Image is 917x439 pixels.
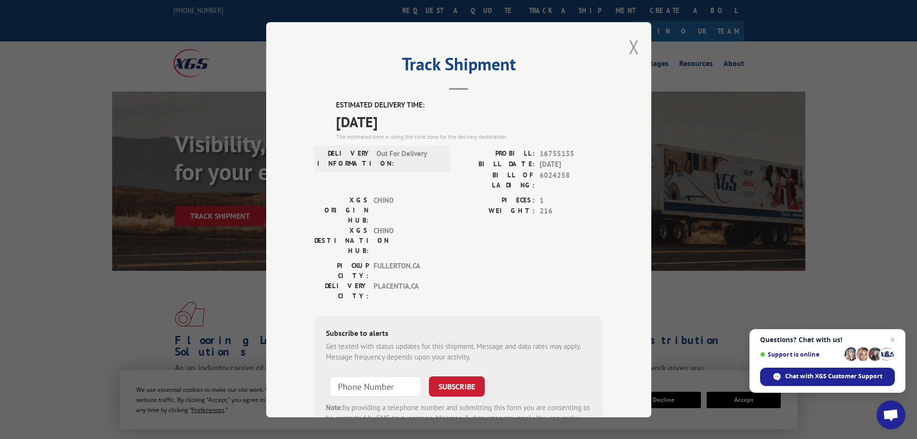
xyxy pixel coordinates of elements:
div: The estimated time is using the time zone for the delivery destination. [336,132,603,141]
span: 6024258 [540,170,603,190]
div: Get texted with status updates for this shipment. Message and data rates may apply. Message frequ... [326,341,592,362]
span: 1 [540,195,603,206]
label: XGS DESTINATION HUB: [314,225,369,255]
label: BILL OF LADING: [459,170,535,190]
span: Questions? Chat with us! [760,336,895,344]
label: PIECES: [459,195,535,206]
span: Close chat [887,334,898,346]
span: PLACENTIA , CA [374,280,439,301]
span: CHINO [374,225,439,255]
span: FULLERTON , CA [374,260,439,280]
span: [DATE] [540,159,603,170]
label: PICKUP CITY: [314,260,369,280]
label: DELIVERY CITY: [314,280,369,301]
span: CHINO [374,195,439,225]
div: Open chat [877,400,905,429]
div: Chat with XGS Customer Support [760,368,895,386]
span: 216 [540,206,603,217]
input: Phone Number [330,376,421,396]
span: [DATE] [336,110,603,132]
label: ESTIMATED DELIVERY TIME: [336,100,603,111]
span: 16755135 [540,148,603,159]
label: WEIGHT: [459,206,535,217]
button: Close modal [629,34,639,60]
h2: Track Shipment [314,57,603,76]
button: SUBSCRIBE [429,376,485,396]
label: BILL DATE: [459,159,535,170]
span: Chat with XGS Customer Support [785,372,882,381]
span: Support is online [760,351,841,358]
div: by providing a telephone number and submitting this form you are consenting to be contacted by SM... [326,402,592,435]
span: Out For Delivery [376,148,441,168]
label: DELIVERY INFORMATION: [317,148,372,168]
label: XGS ORIGIN HUB: [314,195,369,225]
div: Subscribe to alerts [326,327,592,341]
strong: Note: [326,402,343,412]
label: PROBILL: [459,148,535,159]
